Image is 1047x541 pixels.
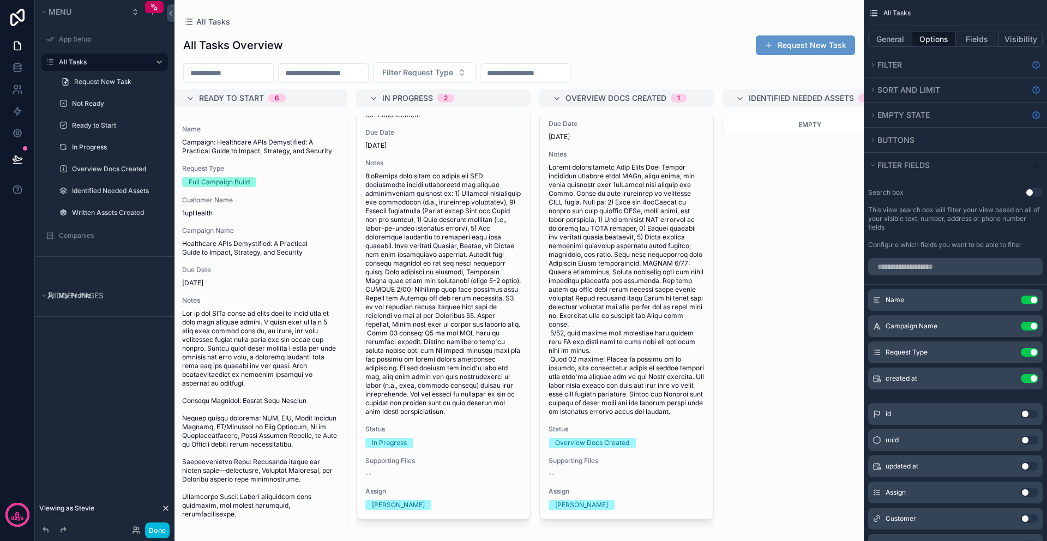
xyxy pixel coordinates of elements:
[59,58,146,67] label: All Tasks
[182,209,338,218] span: 1upHealth
[999,32,1043,47] button: Visibility
[549,163,705,416] span: Loremi dolorsitametc Adip Elits Doei Tempor incididun utlabore etdol MAGn, aliqu enima, min venia...
[549,470,555,478] span: --
[373,62,476,83] button: Select Button
[365,470,372,478] span: --
[182,164,338,173] span: Request Type
[886,322,937,330] span: Campaign Name
[189,177,250,187] div: Full Campaign Build
[59,231,161,240] label: Companies
[59,291,161,300] label: My Profile
[549,133,705,141] span: [DATE]
[196,16,230,27] span: All Tasks
[549,119,705,128] span: Due Date
[183,16,230,27] a: All Tasks
[39,4,124,20] button: Menu
[39,504,94,513] span: Viewing as Stevie
[912,32,956,47] button: Options
[49,7,71,16] span: Menu
[199,93,264,104] span: Ready to Start
[883,9,911,17] span: All Tasks
[72,187,161,195] label: Identified Needed Assets
[72,165,161,173] label: Overview Docs Created
[677,94,680,103] div: 1
[886,488,906,497] span: Assign
[365,487,521,496] span: Assign
[15,509,20,520] p: 6
[72,208,161,217] label: Written Assets Created
[72,143,161,152] label: In Progress
[182,138,338,155] span: Campaign: Healthcare APIs Demystified: A Practical Guide to Impact, Strategy, and Security
[72,121,161,130] label: Ready to Start
[886,296,904,304] span: Name
[365,128,521,137] span: Due Date
[182,266,338,274] span: Due Date
[55,73,168,91] a: Request New Task
[886,374,917,383] span: created at
[444,94,448,103] div: 2
[877,60,902,69] span: Filter
[382,93,433,104] span: In Progress
[868,32,912,47] button: General
[868,133,1036,148] button: Buttons
[549,456,705,465] span: Supporting Files
[877,135,914,145] span: Buttons
[549,150,705,159] span: Notes
[549,425,705,434] span: Status
[877,85,940,94] span: Sort And Limit
[868,206,1043,232] label: This view search box will filter your view based on all of your visible text, number, address or ...
[756,35,855,55] button: Request New Task
[886,410,891,418] span: id
[59,35,161,44] label: App Setup
[886,514,916,523] span: Customer
[372,438,407,448] div: In Progress
[749,93,854,104] span: Identified Needed Assets
[182,239,338,257] span: Healthcare APIs Demystified: A Practical Guide to Impact, Strategy, and Security
[182,125,338,134] span: Name
[868,107,1027,123] button: Empty state
[145,522,170,538] button: Done
[39,288,164,303] button: Hidden pages
[365,141,521,150] span: [DATE]
[382,67,453,78] span: Filter Request Type
[74,77,131,86] span: Request New Task
[555,500,608,510] div: [PERSON_NAME]
[1032,161,1040,170] div: 4
[183,38,283,53] h1: All Tasks Overview
[868,188,904,197] label: Search box
[886,348,928,357] span: Request Type
[868,158,1027,173] button: Filter fields
[565,93,666,104] span: Overview Docs Created
[886,462,918,471] span: updated at
[877,110,930,119] span: Empty state
[72,99,161,108] label: Not Ready
[868,57,1027,73] button: Filter
[1032,86,1040,94] svg: Show help information
[1032,111,1040,119] svg: Show help information
[182,196,338,205] span: Customer Name
[1032,61,1040,69] svg: Show help information
[365,172,521,416] span: 8loRemips dolo sitam co adipis eli SED doeiusmodte incidi utlaboreetd mag aliquae adminimveniam q...
[798,121,821,129] span: Empty
[868,241,1022,249] label: Configure which fields you want to be able to filter
[365,425,521,434] span: Status
[555,438,629,448] div: Overview Docs Created
[868,82,1027,98] button: Sort And Limit
[372,500,425,510] div: [PERSON_NAME]
[956,32,1000,47] button: Fields
[549,487,705,496] span: Assign
[275,94,279,103] div: 6
[365,456,521,465] span: Supporting Files
[877,160,930,170] span: Filter fields
[11,514,24,522] p: days
[182,226,338,235] span: Campaign Name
